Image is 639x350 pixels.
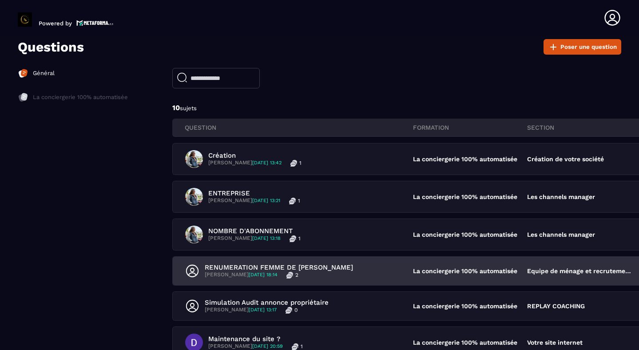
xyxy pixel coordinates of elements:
img: formation-icon-inac.db86bb20.svg [18,92,28,103]
p: La conciergerie 100% automatisée [413,302,518,310]
p: 1 [301,343,303,350]
p: Général [33,69,55,77]
p: 0 [294,306,298,314]
span: [DATE] 13:42 [252,160,282,166]
p: NOMBRE D'ABONNEMENT [208,227,301,235]
span: sujets [180,105,197,111]
p: 1 [299,159,302,167]
p: Simulation Audit annonce propriétaire [205,298,329,306]
p: [PERSON_NAME] [205,306,277,314]
p: Création [208,151,302,159]
p: La conciergerie 100% automatisée [413,155,518,163]
p: 1 [298,197,300,204]
p: La conciergerie 100% automatisée [33,93,128,101]
p: Questions [18,39,84,55]
span: [DATE] 13:17 [249,307,277,313]
span: [DATE] 18:14 [249,272,278,278]
img: logo [76,19,114,27]
p: [PERSON_NAME] [205,271,278,278]
img: logo-branding [18,12,32,27]
p: [PERSON_NAME] [208,235,281,242]
p: Les channels manager [527,231,595,238]
button: Poser une question [544,39,621,55]
p: Création de votre société [527,155,604,163]
p: Maintenance du site ? [208,335,303,343]
p: Votre site internet [527,339,583,346]
p: FORMATION [413,123,527,131]
p: 2 [295,271,298,278]
p: La conciergerie 100% automatisée [413,193,518,200]
p: REPLAY COACHING [527,302,585,310]
span: [DATE] 13:18 [252,235,281,241]
p: [PERSON_NAME] [208,197,280,204]
p: Les channels manager [527,193,595,200]
p: La conciergerie 100% automatisée [413,231,518,238]
p: ENTREPRISE [208,189,300,197]
p: La conciergerie 100% automatisée [413,339,518,346]
span: [DATE] 13:21 [252,198,280,203]
p: Equipe de ménage et recrutement gestionnaire [527,267,632,274]
p: RENUMERATION FEMME DE [PERSON_NAME] [205,263,353,271]
p: 1 [298,235,301,242]
p: Powered by [39,20,72,27]
p: QUESTION [185,123,413,131]
img: formation-icon-active.2ea72e5a.svg [18,68,28,79]
p: [PERSON_NAME] [208,159,282,167]
p: [PERSON_NAME] [208,343,283,350]
span: [DATE] 20:59 [252,343,283,349]
p: La conciergerie 100% automatisée [413,267,518,274]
